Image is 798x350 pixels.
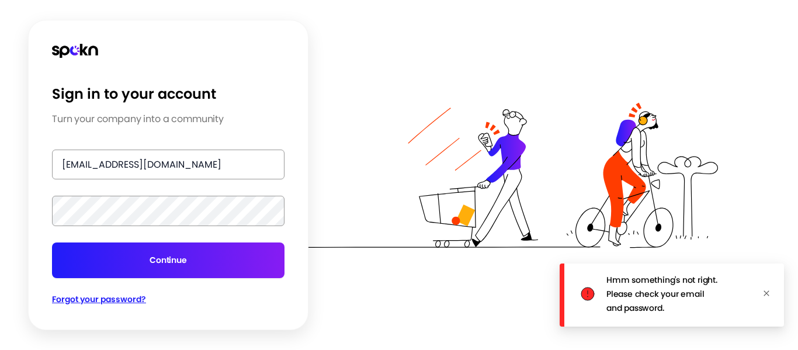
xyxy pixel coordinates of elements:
h2: Sign in to your account [52,86,216,103]
p: Turn your company into a community [52,112,224,126]
span: close [763,290,770,297]
input: Enter work email [52,150,284,179]
button: Continue [52,242,284,278]
span: Forgot your password? [52,293,146,305]
p: Hmm something's not right. Please check your email and password. [606,274,717,314]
